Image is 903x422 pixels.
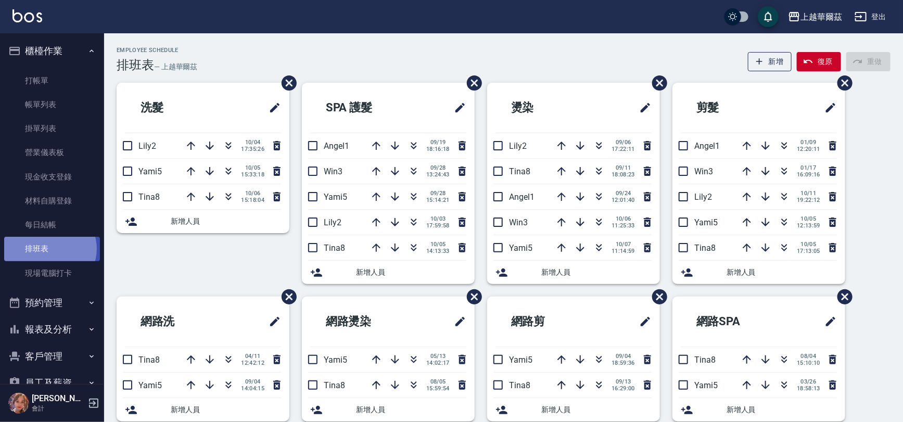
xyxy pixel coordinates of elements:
span: 10/06 [241,190,264,197]
button: 登出 [850,7,891,27]
span: Yami5 [694,380,718,390]
span: 01/09 [797,139,820,146]
a: 每日結帳 [4,213,100,237]
span: 09/11 [612,164,635,171]
span: Lily2 [324,218,341,227]
span: Tina8 [138,192,160,202]
span: 15:18:04 [241,197,264,203]
span: 新增人員 [171,216,281,227]
span: 修改班表的標題 [633,309,652,334]
span: 17:22:11 [612,146,635,152]
span: 09/28 [426,164,450,171]
span: 09/13 [612,378,635,385]
button: 預約管理 [4,289,100,316]
div: 新增人員 [672,398,845,421]
button: 客戶管理 [4,343,100,370]
span: 16:29:00 [612,385,635,392]
span: 新增人員 [356,267,466,278]
span: Tina8 [694,243,716,253]
span: 18:16:18 [426,146,450,152]
span: 09/04 [241,378,264,385]
span: 17:13:05 [797,248,820,254]
span: 05/13 [426,353,450,360]
a: 營業儀表板 [4,140,100,164]
button: 櫃檯作業 [4,37,100,65]
span: 10/07 [612,241,635,248]
p: 會計 [32,404,85,413]
span: Yami5 [138,380,162,390]
span: 10/05 [241,164,264,171]
div: 新增人員 [117,398,289,421]
span: Yami5 [324,355,347,365]
span: 09/24 [612,190,635,197]
a: 材料自購登錄 [4,189,100,213]
button: 上越華爾茲 [784,6,846,28]
span: Tina8 [694,355,716,365]
span: 10/05 [797,215,820,222]
span: 10/04 [241,139,264,146]
a: 排班表 [4,237,100,261]
span: 03/26 [797,378,820,385]
span: 10/05 [797,241,820,248]
button: save [758,6,779,27]
span: 12:13:59 [797,222,820,229]
h3: 排班表 [117,58,154,72]
span: Tina8 [509,380,530,390]
span: 新增人員 [727,404,837,415]
span: 修改班表的標題 [818,309,837,334]
span: 新增人員 [541,267,652,278]
span: 刪除班表 [830,68,854,98]
span: 刪除班表 [274,282,298,312]
span: 修改班表的標題 [448,309,466,334]
h2: 洗髮 [125,89,221,126]
a: 帳單列表 [4,93,100,117]
span: Angel1 [509,192,535,202]
span: 09/06 [612,139,635,146]
span: Tina8 [138,355,160,365]
span: Yami5 [509,243,532,253]
div: 新增人員 [302,398,475,421]
a: 打帳單 [4,69,100,93]
span: 16:09:16 [797,171,820,178]
h2: SPA 護髮 [310,89,417,126]
span: Lily2 [694,192,712,202]
span: Tina8 [324,380,345,390]
span: 刪除班表 [459,282,484,312]
span: Angel1 [694,141,720,151]
span: Lily2 [138,141,156,151]
span: 修改班表的標題 [633,95,652,120]
span: 10/05 [426,241,450,248]
span: 08/04 [797,353,820,360]
span: Tina8 [509,167,530,176]
span: 11:14:59 [612,248,635,254]
span: 刪除班表 [274,68,298,98]
span: 18:59:36 [612,360,635,366]
span: 刪除班表 [459,68,484,98]
button: 報表及分析 [4,316,100,343]
span: 10/06 [612,215,635,222]
span: 修改班表的標題 [448,95,466,120]
button: 新增 [748,52,792,71]
span: 15:59:54 [426,385,450,392]
a: 現場電腦打卡 [4,261,100,285]
span: 14:02:17 [426,360,450,366]
span: 09/04 [612,353,635,360]
span: 10/11 [797,190,820,197]
span: Yami5 [138,167,162,176]
img: Logo [12,9,42,22]
button: 復原 [797,52,841,71]
h2: 網路剪 [495,303,597,340]
div: 新增人員 [487,398,660,421]
span: Yami5 [324,192,347,202]
span: 14:13:33 [426,248,450,254]
span: 新增人員 [727,267,837,278]
span: 18:08:23 [612,171,635,178]
h2: 網路SPA [681,303,787,340]
div: 新增人員 [117,210,289,233]
span: 19:22:12 [797,197,820,203]
span: 刪除班表 [644,282,669,312]
span: 15:10:10 [797,360,820,366]
span: 12:20:11 [797,146,820,152]
span: 刪除班表 [830,282,854,312]
h5: [PERSON_NAME] [32,393,85,404]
